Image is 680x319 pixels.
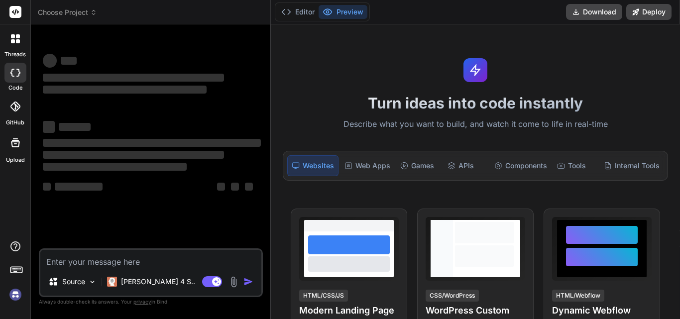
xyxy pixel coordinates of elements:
label: GitHub [6,118,24,127]
img: Claude 4 Sonnet [107,277,117,287]
span: ‌ [43,183,51,191]
h4: Modern Landing Page [299,304,399,318]
span: ‌ [43,86,207,94]
span: ‌ [231,183,239,191]
button: Preview [319,5,367,19]
span: ‌ [61,57,77,65]
span: ‌ [43,139,261,147]
div: Websites [287,155,339,176]
div: Tools [553,155,598,176]
span: ‌ [55,183,103,191]
div: CSS/WordPress [426,290,479,302]
span: ‌ [43,121,55,133]
label: threads [4,50,26,59]
span: ‌ [217,183,225,191]
div: Web Apps [340,155,394,176]
p: Source [62,277,85,287]
img: icon [243,277,253,287]
img: attachment [228,276,239,288]
button: Deploy [626,4,672,20]
label: code [8,84,22,92]
img: Pick Models [88,278,97,286]
img: signin [7,286,24,303]
span: ‌ [43,151,224,159]
span: ‌ [59,123,91,131]
div: APIs [444,155,488,176]
div: Games [396,155,441,176]
div: HTML/Webflow [552,290,604,302]
label: Upload [6,156,25,164]
h1: Turn ideas into code instantly [277,94,674,112]
span: Choose Project [38,7,97,17]
span: ‌ [245,183,253,191]
button: Editor [277,5,319,19]
span: ‌ [43,54,57,68]
div: Components [490,155,551,176]
div: Internal Tools [600,155,664,176]
span: ‌ [43,163,187,171]
div: HTML/CSS/JS [299,290,348,302]
button: Download [566,4,622,20]
p: [PERSON_NAME] 4 S.. [121,277,195,287]
span: privacy [133,299,151,305]
span: ‌ [43,74,224,82]
p: Describe what you want to build, and watch it come to life in real-time [277,118,674,131]
p: Always double-check its answers. Your in Bind [39,297,263,307]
